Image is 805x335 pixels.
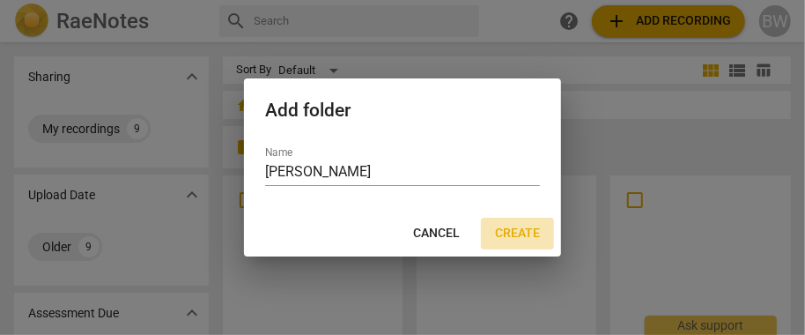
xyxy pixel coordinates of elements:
span: Create [495,225,540,242]
label: Name [265,147,293,158]
span: Cancel [413,225,460,242]
h2: Add folder [265,100,540,122]
button: Create [481,218,554,249]
button: Cancel [399,218,474,249]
